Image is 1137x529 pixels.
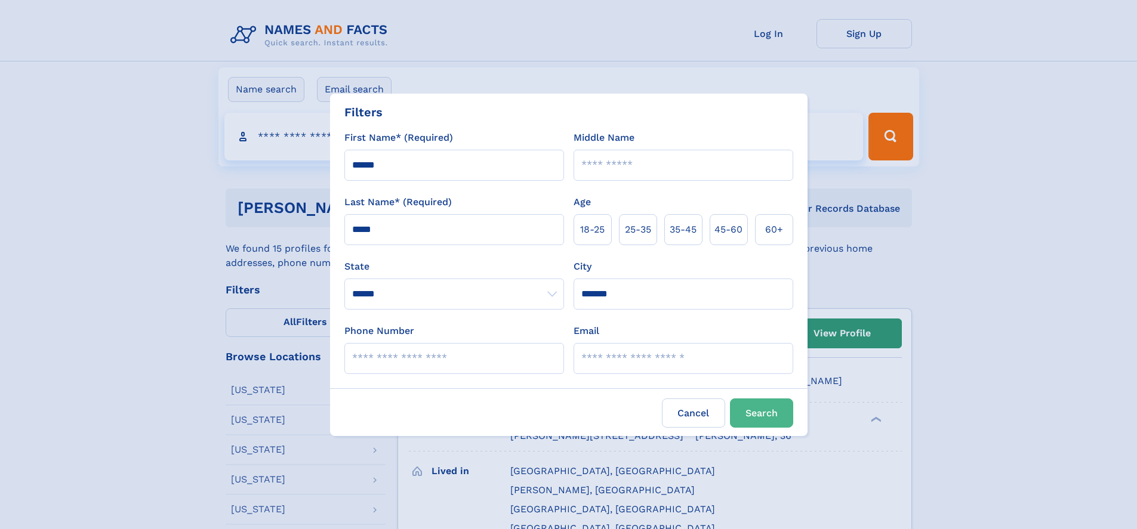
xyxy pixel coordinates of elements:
[344,259,564,274] label: State
[765,222,783,237] span: 60+
[574,195,591,209] label: Age
[662,398,725,428] label: Cancel
[670,222,697,237] span: 35‑45
[625,222,651,237] span: 25‑35
[344,195,452,209] label: Last Name* (Required)
[574,324,599,338] label: Email
[574,131,634,145] label: Middle Name
[580,222,605,237] span: 18‑25
[344,131,453,145] label: First Name* (Required)
[344,103,383,121] div: Filters
[344,324,414,338] label: Phone Number
[714,222,742,237] span: 45‑60
[730,398,793,428] button: Search
[574,259,591,274] label: City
